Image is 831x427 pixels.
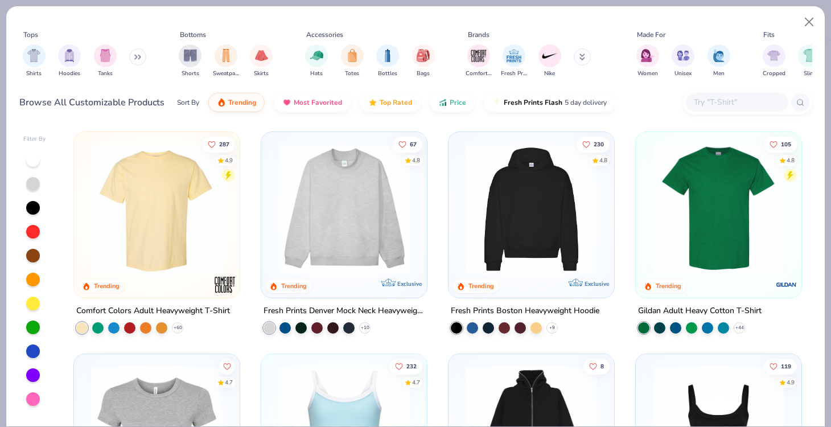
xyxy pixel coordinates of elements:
img: Shorts Image [184,49,197,62]
span: Price [450,98,466,107]
span: Fresh Prints [501,69,527,78]
div: Brands [468,30,489,40]
div: Bottoms [180,30,206,40]
div: filter for Totes [341,44,364,78]
span: Most Favorited [294,98,342,107]
button: filter button [305,44,328,78]
button: filter button [672,44,694,78]
span: 232 [406,363,417,369]
img: Tanks Image [99,49,112,62]
div: filter for Women [636,44,659,78]
span: 119 [781,363,791,369]
div: filter for Bottles [376,44,399,78]
button: filter button [466,44,492,78]
span: Hoodies [59,69,80,78]
img: trending.gif [217,98,226,107]
img: 029b8af0-80e6-406f-9fdc-fdf898547912 [85,143,228,275]
div: 4.8 [599,156,607,165]
img: Gildan logo [775,273,797,296]
button: filter button [636,44,659,78]
button: Like [764,136,797,152]
div: Fits [763,30,775,40]
span: Nike [544,69,555,78]
button: filter button [538,44,561,78]
span: Unisex [674,69,692,78]
img: Bags Image [417,49,429,62]
img: Women Image [641,49,654,62]
div: Gildan Adult Heavy Cotton T-Shirt [638,304,762,318]
img: Skirts Image [255,49,268,62]
span: 105 [781,141,791,147]
span: Skirts [254,69,269,78]
div: 4.9 [787,378,795,387]
button: filter button [250,44,273,78]
span: + 9 [549,325,555,331]
div: filter for Slim [798,44,821,78]
img: Comfort Colors Image [470,47,487,64]
div: Fresh Prints Denver Mock Neck Heavyweight Sweatshirt [264,304,425,318]
span: Women [637,69,658,78]
div: 4.7 [412,378,420,387]
button: filter button [94,44,117,78]
span: + 44 [735,325,743,331]
button: filter button [798,44,821,78]
img: Comfort Colors logo [213,273,236,296]
div: Browse All Customizable Products [19,96,164,109]
span: Exclusive [585,280,609,288]
span: 67 [410,141,417,147]
img: Sweatpants Image [220,49,232,62]
button: filter button [341,44,364,78]
div: 4.8 [787,156,795,165]
img: a90f7c54-8796-4cb2-9d6e-4e9644cfe0fe [415,143,558,275]
img: flash.gif [492,98,501,107]
img: TopRated.gif [368,98,377,107]
img: Shirts Image [27,49,40,62]
span: Fresh Prints Flash [504,98,562,107]
span: Totes [345,69,359,78]
div: 4.7 [225,378,233,387]
span: Exclusive [397,280,422,288]
div: filter for Comfort Colors [466,44,492,78]
img: d4a37e75-5f2b-4aef-9a6e-23330c63bbc0 [602,143,745,275]
div: Made For [637,30,665,40]
img: Bottles Image [381,49,394,62]
button: filter button [23,44,46,78]
div: 4.8 [412,156,420,165]
span: Bottles [378,69,397,78]
button: Trending [208,93,265,112]
img: Totes Image [346,49,359,62]
span: 8 [600,363,604,369]
span: 230 [594,141,604,147]
div: Comfort Colors Adult Heavyweight T-Shirt [76,304,230,318]
div: filter for Bags [412,44,435,78]
div: Tops [23,30,38,40]
div: filter for Hoodies [58,44,81,78]
button: Top Rated [360,93,421,112]
div: filter for Tanks [94,44,117,78]
div: filter for Fresh Prints [501,44,527,78]
span: + 60 [174,325,182,331]
button: filter button [376,44,399,78]
button: Close [799,11,820,33]
img: most_fav.gif [282,98,291,107]
button: Fresh Prints Flash5 day delivery [484,93,615,112]
button: Like [393,136,422,152]
button: filter button [707,44,730,78]
button: Like [203,136,236,152]
div: filter for Nike [538,44,561,78]
button: filter button [412,44,435,78]
div: filter for Cropped [763,44,785,78]
div: filter for Sweatpants [213,44,239,78]
span: 5 day delivery [565,96,607,109]
span: Tanks [98,69,113,78]
img: db319196-8705-402d-8b46-62aaa07ed94f [647,143,790,275]
input: Try "T-Shirt" [693,96,780,109]
div: 4.9 [225,156,233,165]
span: Men [713,69,725,78]
button: Like [577,136,610,152]
img: Hats Image [310,49,323,62]
div: Filter By [23,135,46,143]
img: Fresh Prints Image [505,47,523,64]
span: Top Rated [380,98,412,107]
div: filter for Men [707,44,730,78]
